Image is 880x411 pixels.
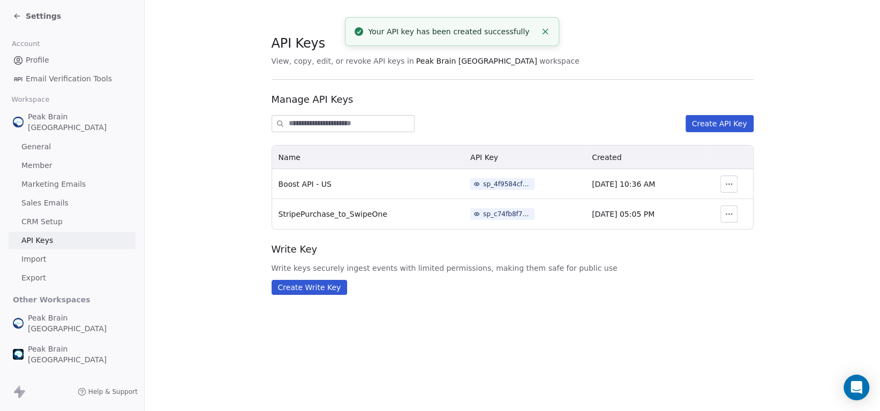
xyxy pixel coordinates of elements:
td: [DATE] 10:36 AM [585,169,705,199]
span: Export [21,272,46,284]
span: Workspace [7,92,54,108]
span: Boost API - US [279,180,332,188]
span: CRM Setup [21,216,63,227]
td: [DATE] 05:05 PM [585,199,705,229]
div: sp_4f9584cf2c7441319d8b833c4d85c200 [483,179,531,189]
span: Write Key [272,242,754,256]
span: Manage API Keys [272,93,754,106]
button: Create Write Key [272,280,348,295]
span: Account [7,36,44,52]
div: Your API key has been created successfully [368,26,536,37]
div: Open Intercom Messenger [844,375,869,400]
img: Peak%20Brain%20Logo.png [13,117,24,127]
span: Peak Brain [GEOGRAPHIC_DATA] [28,111,131,133]
div: sp_c74fb8f7366a47678fa8d3a3bcfab4e2 [483,209,531,219]
span: Name [279,153,300,162]
button: Close toast [538,25,552,39]
a: API Keys [9,232,136,249]
a: Profile [9,51,136,69]
span: Created [592,153,621,162]
span: Peak Brain [GEOGRAPHIC_DATA] [28,344,131,365]
a: Settings [13,11,61,21]
span: Other Workspaces [9,291,95,308]
span: API Keys [21,235,53,246]
a: Marketing Emails [9,176,136,193]
span: Write keys securely ingest events with limited permissions, making them safe for public use [272,263,754,273]
span: API Key [470,153,498,162]
span: Import [21,254,46,265]
img: Peak%20brain.png [13,349,24,360]
span: Help & Support [88,387,138,396]
a: Export [9,269,136,287]
span: View, copy, edit, or revoke API keys in workspace [272,56,754,66]
a: Import [9,250,136,268]
a: Help & Support [78,387,138,396]
span: Peak Brain [GEOGRAPHIC_DATA] [416,56,537,66]
span: Email Verification Tools [26,73,112,85]
span: API Keys [272,35,325,51]
a: CRM Setup [9,213,136,231]
span: Sales Emails [21,197,69,209]
span: StripePurchase_to_SwipeOne [279,210,387,218]
img: peakbrain_logo.jpg [13,318,24,329]
span: Member [21,160,52,171]
span: Marketing Emails [21,179,86,190]
a: Email Verification Tools [9,70,136,88]
button: Create API Key [686,115,754,132]
a: General [9,138,136,156]
span: Settings [26,11,61,21]
span: General [21,141,51,153]
a: Member [9,157,136,174]
a: Sales Emails [9,194,136,212]
span: Peak Brain [GEOGRAPHIC_DATA] [28,313,131,334]
span: Profile [26,55,49,66]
